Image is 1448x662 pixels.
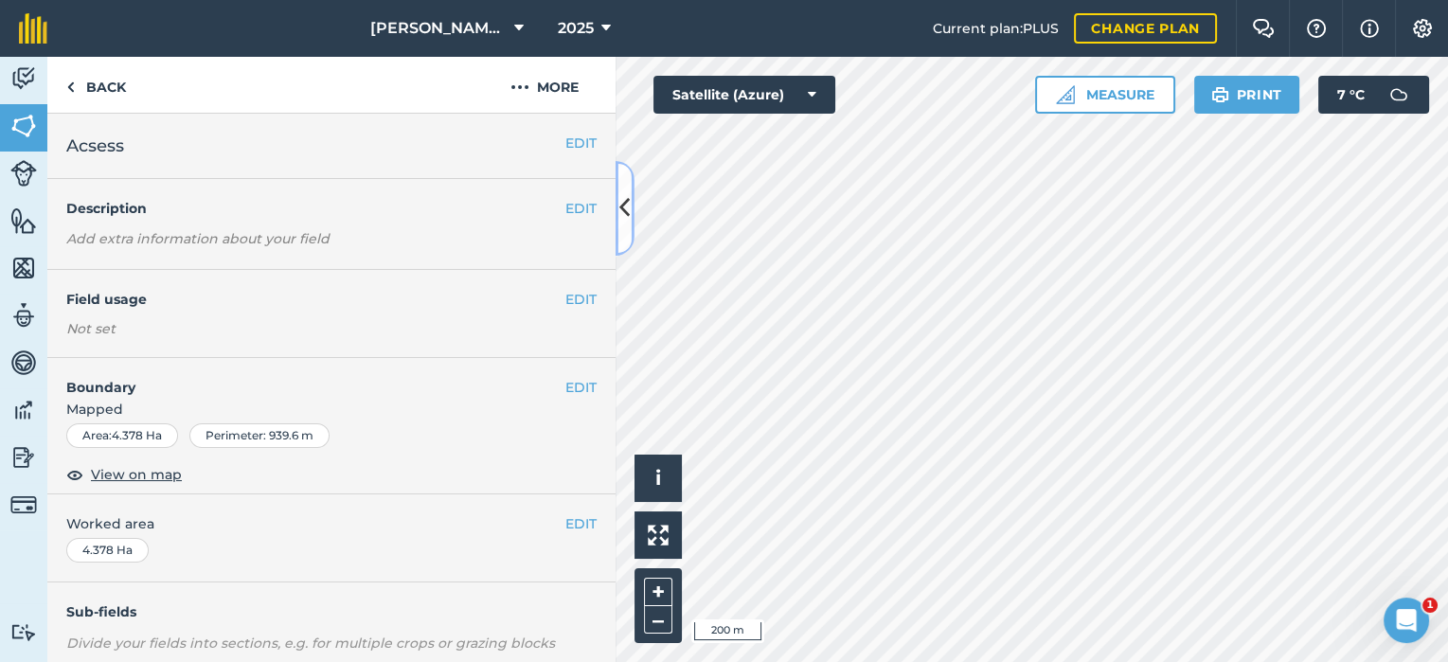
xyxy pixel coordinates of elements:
[1252,19,1275,38] img: Two speech bubbles overlapping with the left bubble in the forefront
[1360,17,1379,40] img: svg+xml;base64,PHN2ZyB4bWxucz0iaHR0cDovL3d3dy53My5vcmcvMjAwMC9zdmciIHdpZHRoPSIxNyIgaGVpZ2h0PSIxNy...
[655,466,661,490] span: i
[605,8,639,42] div: Close
[653,76,835,114] button: Satellite (Azure)
[10,254,37,282] img: svg+xml;base64,PHN2ZyB4bWxucz0iaHR0cDovL3d3dy53My5vcmcvMjAwMC9zdmciIHdpZHRoPSI1NiIgaGVpZ2h0PSI2MC...
[10,112,37,140] img: svg+xml;base64,PHN2ZyB4bWxucz0iaHR0cDovL3d3dy53My5vcmcvMjAwMC9zdmciIHdpZHRoPSI1NiIgaGVpZ2h0PSI2MC...
[262,466,290,504] span: 😞
[510,76,529,98] img: svg+xml;base64,PHN2ZyB4bWxucz0iaHR0cDovL3d3dy53My5vcmcvMjAwMC9zdmciIHdpZHRoPSIyMCIgaGVpZ2h0PSIyNC...
[361,466,388,504] span: 😃
[66,463,83,486] img: svg+xml;base64,PHN2ZyB4bWxucz0iaHR0cDovL3d3dy53My5vcmcvMjAwMC9zdmciIHdpZHRoPSIxOCIgaGVpZ2h0PSIyNC...
[10,349,37,377] img: svg+xml;base64,PD94bWwgdmVyc2lvbj0iMS4wIiBlbmNvZGluZz0idXRmLTgiPz4KPCEtLSBHZW5lcmF0b3I6IEFkb2JlIE...
[66,133,124,159] span: Acsess
[47,57,145,113] a: Back
[474,57,616,113] button: More
[91,464,182,485] span: View on map
[1337,76,1365,114] span: 7 ° C
[569,8,605,44] button: Collapse window
[301,466,350,504] span: neutral face reaction
[47,399,616,420] span: Mapped
[66,635,555,652] em: Divide your fields into sections, e.g. for multiple crops or grazing blocks
[12,8,48,44] button: go back
[1384,598,1429,643] iframe: Intercom live chat
[10,623,37,641] img: svg+xml;base64,PD94bWwgdmVyc2lvbj0iMS4wIiBlbmNvZGluZz0idXRmLTgiPz4KPCEtLSBHZW5lcmF0b3I6IEFkb2JlIE...
[1211,83,1229,106] img: svg+xml;base64,PHN2ZyB4bWxucz0iaHR0cDovL3d3dy53My5vcmcvMjAwMC9zdmciIHdpZHRoPSIxOSIgaGVpZ2h0PSIyNC...
[66,463,182,486] button: View on map
[47,358,565,398] h4: Boundary
[1074,13,1217,44] a: Change plan
[648,525,669,546] img: Four arrows, one pointing top left, one top right, one bottom right and the last bottom left
[189,423,330,448] div: Perimeter : 939.6 m
[565,198,597,219] button: EDIT
[66,538,149,563] div: 4.378 Ha
[565,289,597,310] button: EDIT
[370,17,507,40] span: [PERSON_NAME][GEOGRAPHIC_DATA]
[312,466,339,504] span: 😐
[565,377,597,398] button: EDIT
[350,466,400,504] span: smiley reaction
[10,160,37,187] img: svg+xml;base64,PD94bWwgdmVyc2lvbj0iMS4wIiBlbmNvZGluZz0idXRmLTgiPz4KPCEtLSBHZW5lcmF0b3I6IEFkb2JlIE...
[66,230,330,247] em: Add extra information about your field
[10,301,37,330] img: svg+xml;base64,PD94bWwgdmVyc2lvbj0iMS4wIiBlbmNvZGluZz0idXRmLTgiPz4KPCEtLSBHZW5lcmF0b3I6IEFkb2JlIE...
[635,455,682,502] button: i
[23,447,629,468] div: Did this answer your question?
[19,13,47,44] img: fieldmargin Logo
[1194,76,1300,114] button: Print
[47,601,616,622] h4: Sub-fields
[933,18,1059,39] span: Current plan : PLUS
[10,206,37,235] img: svg+xml;base64,PHN2ZyB4bWxucz0iaHR0cDovL3d3dy53My5vcmcvMjAwMC9zdmciIHdpZHRoPSI1NiIgaGVpZ2h0PSI2MC...
[1380,76,1418,114] img: svg+xml;base64,PD94bWwgdmVyc2lvbj0iMS4wIiBlbmNvZGluZz0idXRmLTgiPz4KPCEtLSBHZW5lcmF0b3I6IEFkb2JlIE...
[1422,598,1438,613] span: 1
[10,396,37,424] img: svg+xml;base64,PD94bWwgdmVyc2lvbj0iMS4wIiBlbmNvZGluZz0idXRmLTgiPz4KPCEtLSBHZW5lcmF0b3I6IEFkb2JlIE...
[66,198,597,219] h4: Description
[1318,76,1429,114] button: 7 °C
[66,289,565,310] h4: Field usage
[10,64,37,93] img: svg+xml;base64,PD94bWwgdmVyc2lvbj0iMS4wIiBlbmNvZGluZz0idXRmLTgiPz4KPCEtLSBHZW5lcmF0b3I6IEFkb2JlIE...
[1035,76,1175,114] button: Measure
[565,513,597,534] button: EDIT
[66,513,597,534] span: Worked area
[1056,85,1075,104] img: Ruler icon
[558,17,594,40] span: 2025
[10,443,37,472] img: svg+xml;base64,PD94bWwgdmVyc2lvbj0iMS4wIiBlbmNvZGluZz0idXRmLTgiPz4KPCEtLSBHZW5lcmF0b3I6IEFkb2JlIE...
[10,492,37,518] img: svg+xml;base64,PD94bWwgdmVyc2lvbj0iMS4wIiBlbmNvZGluZz0idXRmLTgiPz4KPCEtLSBHZW5lcmF0b3I6IEFkb2JlIE...
[252,466,301,504] span: disappointed reaction
[1305,19,1328,38] img: A question mark icon
[565,133,597,153] button: EDIT
[66,423,178,448] div: Area : 4.378 Ha
[66,76,75,98] img: svg+xml;base64,PHN2ZyB4bWxucz0iaHR0cDovL3d3dy53My5vcmcvMjAwMC9zdmciIHdpZHRoPSI5IiBoZWlnaHQ9IjI0Ii...
[66,319,597,338] div: Not set
[644,606,672,634] button: –
[1411,19,1434,38] img: A cog icon
[644,578,672,606] button: +
[250,528,402,543] a: Open in help center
